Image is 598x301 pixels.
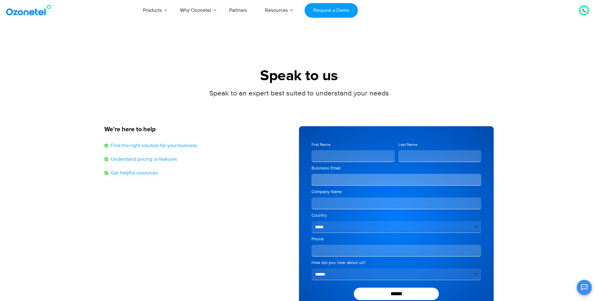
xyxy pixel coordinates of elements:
[311,189,481,195] label: Company Name
[311,142,395,148] label: First Name
[109,155,177,163] span: Understand pricing or features
[311,212,481,219] label: Country
[311,236,481,242] label: Phone
[104,67,494,85] h1: Speak to us
[577,280,592,295] button: Open chat
[104,126,293,132] h5: We’re here to help
[311,260,481,266] label: How did you hear about us?
[109,169,158,177] span: Get helpful resources
[398,142,482,148] label: Last Name
[305,3,358,18] a: Request a Demo
[109,142,197,149] span: Find the right solution for your business
[311,165,481,171] label: Business Email
[209,89,389,98] span: Speak to an expert best suited to understand your needs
